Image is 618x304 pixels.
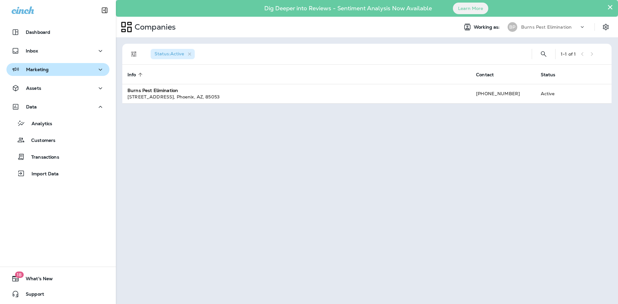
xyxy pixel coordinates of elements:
[508,22,517,32] div: BP
[96,4,114,17] button: Collapse Sidebar
[471,84,535,103] td: [PHONE_NUMBER]
[246,7,451,9] p: Dig Deeper into Reviews - Sentiment Analysis Now Available
[607,2,613,12] button: Close
[26,86,41,91] p: Assets
[25,121,52,127] p: Analytics
[6,133,109,147] button: Customers
[25,138,55,144] p: Customers
[476,72,494,78] span: Contact
[127,72,145,78] span: Info
[537,48,550,60] button: Search Companies
[25,171,59,177] p: Import Data
[521,24,572,30] p: Burns Pest Elimination
[6,150,109,163] button: Transactions
[154,51,184,57] span: Status : Active
[19,276,53,284] span: What's New
[536,84,577,103] td: Active
[476,72,502,78] span: Contact
[561,51,576,57] div: 1 - 1 of 1
[453,3,488,14] button: Learn More
[26,48,38,53] p: Inbox
[6,272,109,285] button: 18What's New
[132,22,176,32] p: Companies
[474,24,501,30] span: Working as:
[6,26,109,39] button: Dashboard
[15,272,23,278] span: 18
[26,67,49,72] p: Marketing
[6,167,109,180] button: Import Data
[6,288,109,300] button: Support
[19,291,44,299] span: Support
[151,49,195,59] div: Status:Active
[6,100,109,113] button: Data
[127,88,178,93] strong: Burns Pest Elimination
[127,48,140,60] button: Filters
[26,30,50,35] p: Dashboard
[6,82,109,95] button: Assets
[6,116,109,130] button: Analytics
[600,21,612,33] button: Settings
[26,104,37,109] p: Data
[541,72,556,78] span: Status
[127,94,466,100] div: [STREET_ADDRESS] , Phoenix , AZ , 85053
[541,72,564,78] span: Status
[6,63,109,76] button: Marketing
[25,154,59,161] p: Transactions
[6,44,109,57] button: Inbox
[127,72,136,78] span: Info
